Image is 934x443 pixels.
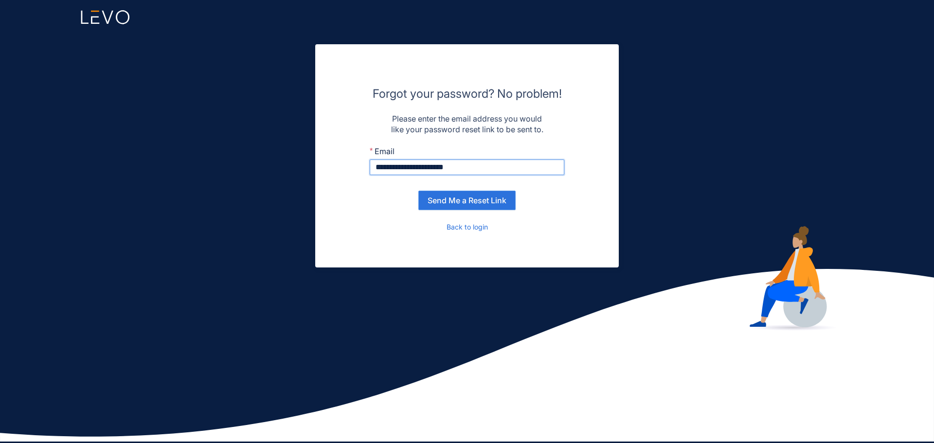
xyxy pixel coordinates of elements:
[335,86,599,102] h3: Forgot your password? No problem!
[447,223,488,231] a: Back to login
[389,113,545,135] div: Please enter the email address you would like your password reset link to be sent to.
[370,159,564,175] input: Email
[370,147,395,156] label: Email
[428,196,506,205] span: Send Me a Reset Link
[418,191,516,210] button: Send Me a Reset Link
